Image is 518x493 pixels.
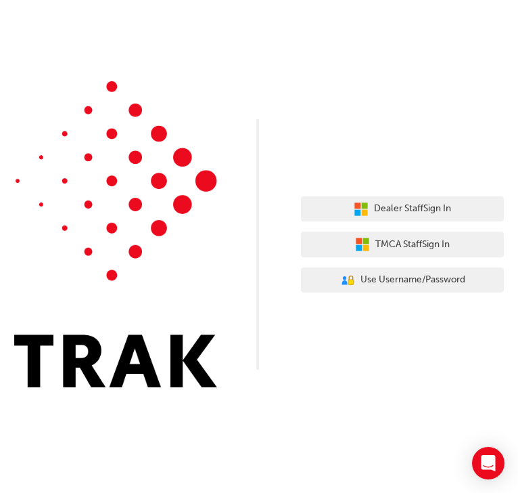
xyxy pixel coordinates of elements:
button: Use Username/Password [301,267,504,293]
span: Dealer Staff Sign In [374,201,451,217]
span: Use Username/Password [360,272,465,288]
img: Trak [14,81,217,387]
div: Open Intercom Messenger [472,447,504,479]
button: TMCA StaffSign In [301,232,504,257]
button: Dealer StaffSign In [301,196,504,222]
span: TMCA Staff Sign In [375,237,450,253]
